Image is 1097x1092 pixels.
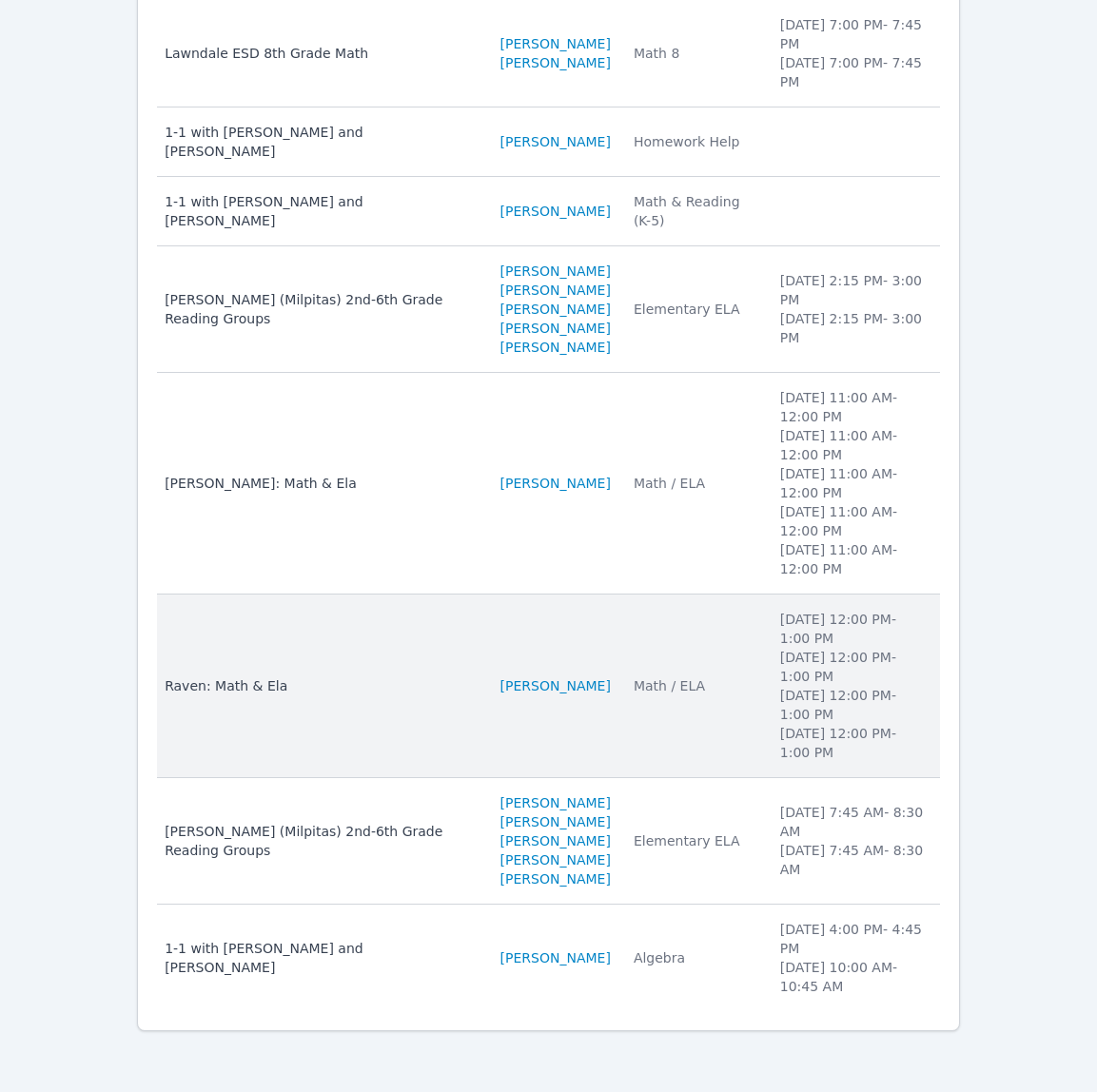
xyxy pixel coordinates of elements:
[780,502,929,540] li: [DATE] 11:00 AM - 12:00 PM
[500,262,611,281] a: [PERSON_NAME]
[500,300,611,319] a: [PERSON_NAME]
[165,290,477,328] div: [PERSON_NAME] (Milpitas) 2nd-6th Grade Reading Groups
[165,474,477,493] div: [PERSON_NAME]: Math & Ela
[780,648,929,686] li: [DATE] 12:00 PM - 1:00 PM
[500,202,611,221] a: [PERSON_NAME]
[780,841,929,879] li: [DATE] 7:45 AM - 8:30 AM
[634,132,757,151] div: Homework Help
[157,373,940,595] tr: [PERSON_NAME]: Math & Ela[PERSON_NAME]Math / ELA[DATE] 11:00 AM- 12:00 PM[DATE] 11:00 AM- 12:00 P...
[157,107,940,177] tr: 1-1 with [PERSON_NAME] and [PERSON_NAME][PERSON_NAME]Homework Help
[500,869,611,888] a: [PERSON_NAME]
[634,192,757,230] div: Math & Reading (K-5)
[780,686,929,724] li: [DATE] 12:00 PM - 1:00 PM
[165,123,477,161] div: 1-1 with [PERSON_NAME] and [PERSON_NAME]
[780,724,929,762] li: [DATE] 12:00 PM - 1:00 PM
[500,338,611,357] a: [PERSON_NAME]
[500,793,611,812] a: [PERSON_NAME]
[780,540,929,578] li: [DATE] 11:00 AM - 12:00 PM
[780,958,929,996] li: [DATE] 10:00 AM - 10:45 AM
[500,850,611,869] a: [PERSON_NAME]
[500,319,611,338] a: [PERSON_NAME]
[500,948,611,967] a: [PERSON_NAME]
[165,822,477,860] div: [PERSON_NAME] (Milpitas) 2nd-6th Grade Reading Groups
[165,44,477,63] div: Lawndale ESD 8th Grade Math
[165,192,477,230] div: 1-1 with [PERSON_NAME] and [PERSON_NAME]
[500,34,611,53] a: [PERSON_NAME]
[634,300,757,319] div: Elementary ELA
[634,831,757,850] div: Elementary ELA
[780,309,929,347] li: [DATE] 2:15 PM - 3:00 PM
[500,812,611,831] a: [PERSON_NAME]
[157,595,940,778] tr: Raven: Math & Ela[PERSON_NAME]Math / ELA[DATE] 12:00 PM- 1:00 PM[DATE] 12:00 PM- 1:00 PM[DATE] 12...
[780,464,929,502] li: [DATE] 11:00 AM - 12:00 PM
[500,53,611,72] a: [PERSON_NAME]
[500,281,611,300] a: [PERSON_NAME]
[157,177,940,246] tr: 1-1 with [PERSON_NAME] and [PERSON_NAME][PERSON_NAME]Math & Reading (K-5)
[500,831,611,850] a: [PERSON_NAME]
[634,44,757,63] div: Math 8
[634,474,757,493] div: Math / ELA
[157,778,940,905] tr: [PERSON_NAME] (Milpitas) 2nd-6th Grade Reading Groups[PERSON_NAME][PERSON_NAME][PERSON_NAME][PERS...
[780,388,929,426] li: [DATE] 11:00 AM - 12:00 PM
[165,939,477,977] div: 1-1 with [PERSON_NAME] and [PERSON_NAME]
[500,474,611,493] a: [PERSON_NAME]
[780,271,929,309] li: [DATE] 2:15 PM - 3:00 PM
[780,53,929,91] li: [DATE] 7:00 PM - 7:45 PM
[157,246,940,373] tr: [PERSON_NAME] (Milpitas) 2nd-6th Grade Reading Groups[PERSON_NAME][PERSON_NAME][PERSON_NAME][PERS...
[634,948,757,967] div: Algebra
[165,676,477,695] div: Raven: Math & Ela
[500,132,611,151] a: [PERSON_NAME]
[780,803,929,841] li: [DATE] 7:45 AM - 8:30 AM
[780,15,929,53] li: [DATE] 7:00 PM - 7:45 PM
[780,610,929,648] li: [DATE] 12:00 PM - 1:00 PM
[780,920,929,958] li: [DATE] 4:00 PM - 4:45 PM
[634,676,757,695] div: Math / ELA
[500,676,611,695] a: [PERSON_NAME]
[780,426,929,464] li: [DATE] 11:00 AM - 12:00 PM
[157,905,940,1011] tr: 1-1 with [PERSON_NAME] and [PERSON_NAME][PERSON_NAME]Algebra[DATE] 4:00 PM- 4:45 PM[DATE] 10:00 A...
